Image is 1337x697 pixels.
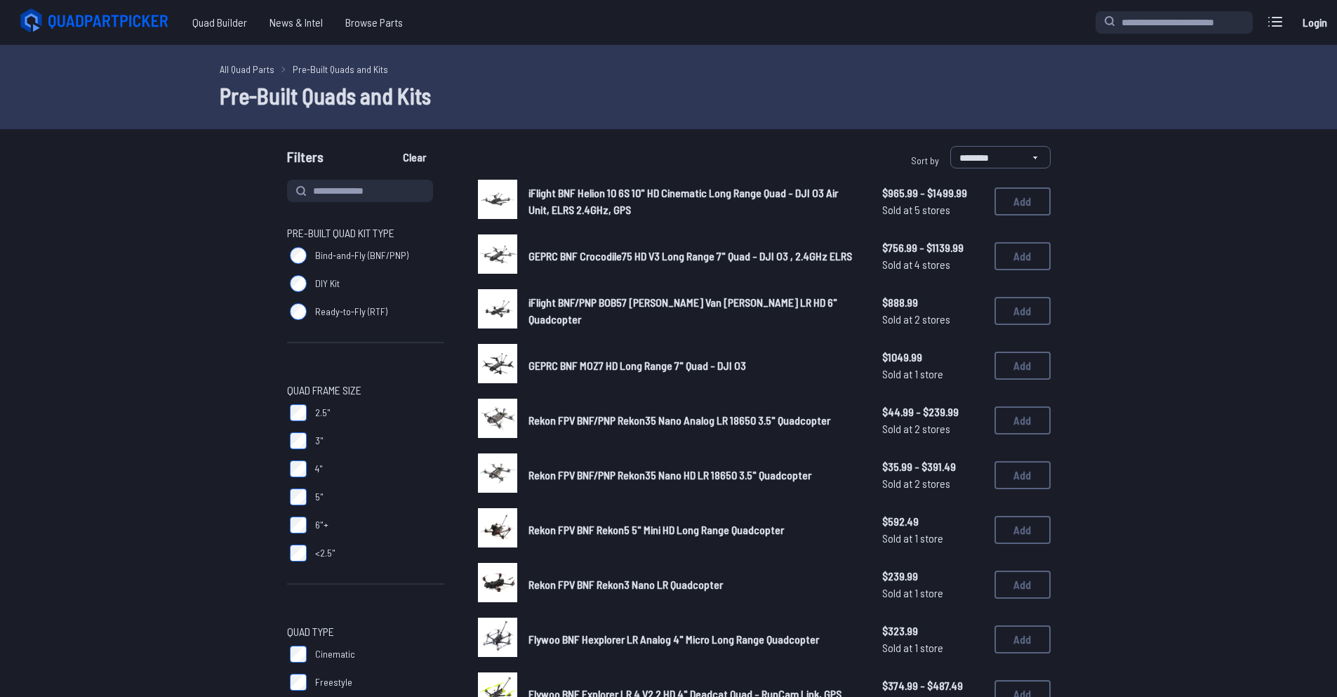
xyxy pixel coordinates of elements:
span: Freestyle [315,675,352,689]
span: Quad Type [287,623,334,640]
a: Rekon FPV BNF/PNP Rekon35 Nano Analog LR 18650 3.5" Quadcopter [528,412,860,429]
span: Sold at 1 store [882,585,983,602]
span: iFlight BNF/PNP BOB57 [PERSON_NAME] Van [PERSON_NAME] LR HD 6" Quadcopter [528,296,837,326]
span: DIY Kit [315,277,340,291]
span: Cinematic [315,647,355,661]
span: 5" [315,490,324,504]
button: Add [995,297,1051,325]
img: image [478,508,517,547]
span: Sold at 2 stores [882,311,983,328]
span: $35.99 - $391.49 [882,458,983,475]
span: <2.5" [315,546,335,560]
input: Bind-and-Fly (BNF/PNP) [290,247,307,264]
span: $323.99 [882,623,983,639]
span: Sort by [911,154,939,166]
span: $756.99 - $1139.99 [882,239,983,256]
span: GEPRC BNF Crocodile75 HD V3 Long Range 7" Quad - DJI O3 , 2.4GHz ELRS [528,249,852,263]
button: Add [995,187,1051,215]
input: 6"+ [290,517,307,533]
h1: Pre-Built Quads and Kits [220,79,1118,112]
a: Rekon FPV BNF Rekon3 Nano LR Quadcopter [528,576,860,593]
span: Rekon FPV BNF/PNP Rekon35 Nano HD LR 18650 3.5" Quadcopter [528,468,811,482]
span: $888.99 [882,294,983,311]
input: <2.5" [290,545,307,562]
span: Bind-and-Fly (BNF/PNP) [315,248,408,263]
a: image [478,234,517,278]
a: image [478,289,517,333]
img: image [478,563,517,602]
input: DIY Kit [290,275,307,292]
span: iFlight BNF Helion 10 6S 10" HD Cinematic Long Range Quad - DJI O3 Air Unit, ELRS 2.4GHz, GPS [528,186,838,216]
span: Sold at 1 store [882,530,983,547]
button: Add [995,571,1051,599]
a: image [478,453,517,497]
span: Flywoo BNF Hexplorer LR Analog 4" Micro Long Range Quadcopter [528,632,819,646]
span: Sold at 5 stores [882,201,983,218]
img: image [478,180,517,219]
a: image [478,618,517,661]
a: iFlight BNF Helion 10 6S 10" HD Cinematic Long Range Quad - DJI O3 Air Unit, ELRS 2.4GHz, GPS [528,185,860,218]
a: GEPRC BNF Crocodile75 HD V3 Long Range 7" Quad - DJI O3 , 2.4GHz ELRS [528,248,860,265]
input: Freestyle [290,674,307,691]
span: 3" [315,434,324,448]
input: 3" [290,432,307,449]
span: Sold at 2 stores [882,420,983,437]
a: Browse Parts [334,8,414,36]
a: All Quad Parts [220,62,274,77]
span: Ready-to-Fly (RTF) [315,305,387,319]
span: 6"+ [315,518,328,532]
span: $592.49 [882,513,983,530]
a: image [478,399,517,442]
a: iFlight BNF/PNP BOB57 [PERSON_NAME] Van [PERSON_NAME] LR HD 6" Quadcopter [528,294,860,328]
a: Quad Builder [181,8,258,36]
button: Add [995,625,1051,653]
button: Add [995,406,1051,434]
button: Add [995,516,1051,544]
a: image [478,563,517,606]
span: Sold at 4 stores [882,256,983,273]
span: Quad Frame Size [287,382,361,399]
a: Pre-Built Quads and Kits [293,62,388,77]
span: Rekon FPV BNF Rekon3 Nano LR Quadcopter [528,578,723,591]
img: image [478,453,517,493]
span: 2.5" [315,406,331,420]
span: Filters [287,146,324,174]
span: Pre-Built Quad Kit Type [287,225,394,241]
button: Add [995,242,1051,270]
a: Flywoo BNF Hexplorer LR Analog 4" Micro Long Range Quadcopter [528,631,860,648]
span: Sold at 1 store [882,639,983,656]
span: Rekon FPV BNF Rekon5 5" Mini HD Long Range Quadcopter [528,523,784,536]
a: image [478,180,517,223]
a: image [478,508,517,552]
img: image [478,234,517,274]
img: image [478,289,517,328]
input: 5" [290,489,307,505]
button: Clear [391,146,438,168]
input: Ready-to-Fly (RTF) [290,303,307,320]
a: Login [1298,8,1331,36]
span: Sold at 1 store [882,366,983,383]
span: 4" [315,462,323,476]
span: $374.99 - $487.49 [882,677,983,694]
button: Add [995,461,1051,489]
img: image [478,399,517,438]
a: image [478,344,517,387]
span: $965.99 - $1499.99 [882,185,983,201]
input: Cinematic [290,646,307,663]
a: Rekon FPV BNF/PNP Rekon35 Nano HD LR 18650 3.5" Quadcopter [528,467,860,484]
img: image [478,618,517,657]
span: Rekon FPV BNF/PNP Rekon35 Nano Analog LR 18650 3.5" Quadcopter [528,413,830,427]
input: 2.5" [290,404,307,421]
span: GEPRC BNF MOZ7 HD Long Range 7" Quad - DJI O3 [528,359,746,372]
button: Add [995,352,1051,380]
a: GEPRC BNF MOZ7 HD Long Range 7" Quad - DJI O3 [528,357,860,374]
span: $44.99 - $239.99 [882,404,983,420]
span: $1049.99 [882,349,983,366]
a: News & Intel [258,8,334,36]
select: Sort by [950,146,1051,168]
a: Rekon FPV BNF Rekon5 5" Mini HD Long Range Quadcopter [528,522,860,538]
span: $239.99 [882,568,983,585]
